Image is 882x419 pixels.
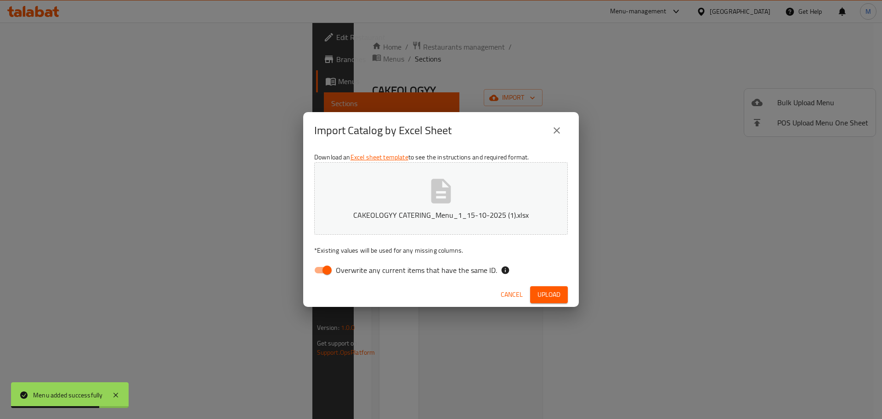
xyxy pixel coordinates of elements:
[33,390,103,400] div: Menu added successfully
[314,246,568,255] p: Existing values will be used for any missing columns.
[497,286,526,303] button: Cancel
[303,149,579,282] div: Download an to see the instructions and required format.
[501,266,510,275] svg: If the overwrite option isn't selected, then the items that match an existing ID will be ignored ...
[314,123,452,138] h2: Import Catalog by Excel Sheet
[546,119,568,142] button: close
[336,265,497,276] span: Overwrite any current items that have the same ID.
[501,289,523,300] span: Cancel
[537,289,560,300] span: Upload
[328,209,554,221] p: CAKEOLOGYY CATERING_Menu_1_15-10-2025 (1).xlsx
[314,162,568,235] button: CAKEOLOGYY CATERING_Menu_1_15-10-2025 (1).xlsx
[351,151,408,163] a: Excel sheet template
[530,286,568,303] button: Upload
